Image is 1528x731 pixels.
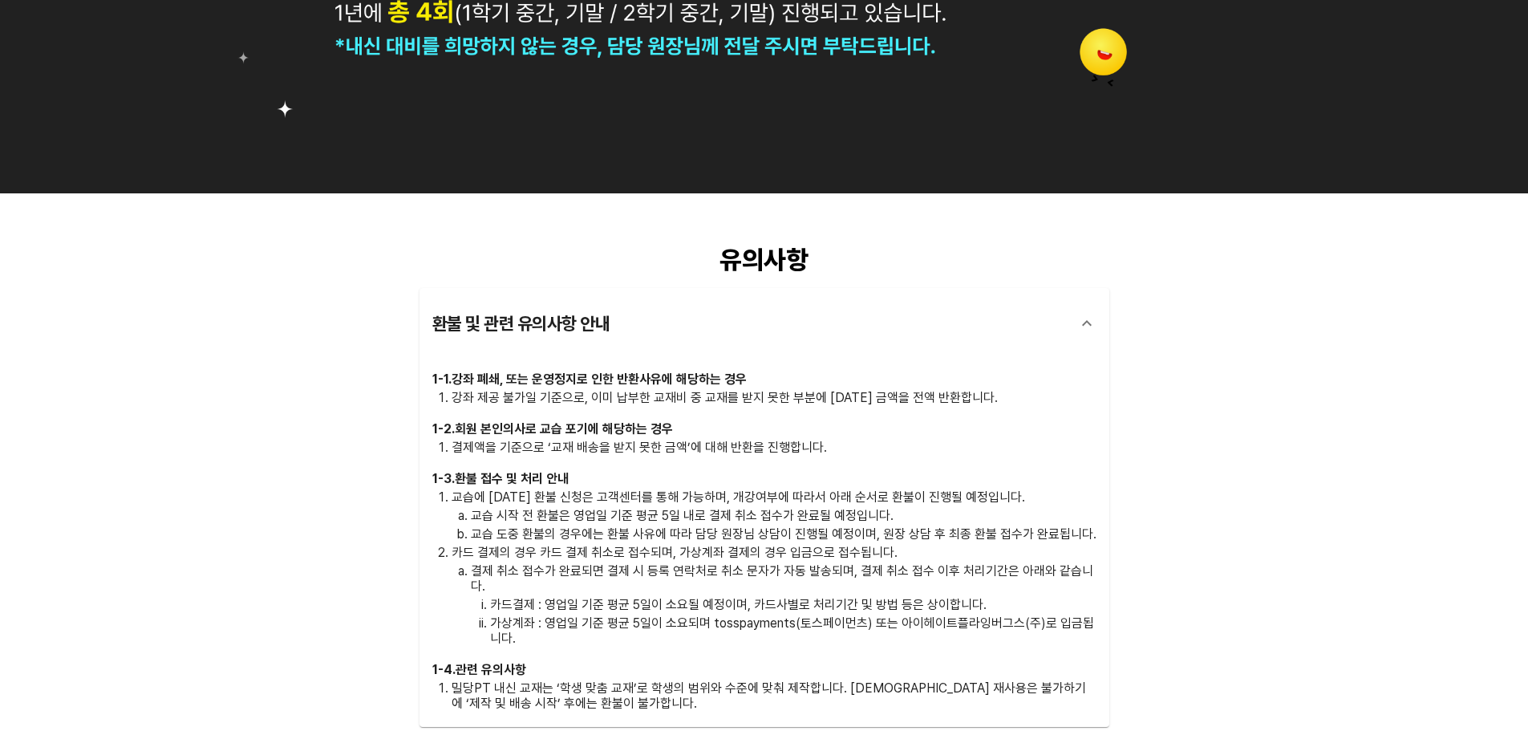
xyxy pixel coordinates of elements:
p: 카드결제 : 영업일 기준 평균 5일이 소요될 예정이며, 카드사별로 처리기간 및 방법 등은 상이합니다. [490,597,1096,612]
p: 교습 시작 전 환불은 영업일 기준 평균 5일 내로 결제 취소 접수가 완료될 예정입니다. [471,508,1096,523]
p: 가상계좌 : 영업일 기준 평균 5일이 소요되며 tosspayments(토스페이먼츠) 또는 아이헤이트플라잉버그스(주)로 입금됩니다. [490,615,1096,646]
p: 카드 결제의 경우 카드 결제 취소로 접수되며, 가상계좌 결제의 경우 입금으로 접수됩니다. [452,545,1096,560]
p: 강좌 제공 불가일 기준으로, 이미 납부한 교재비 중 교재를 받지 못한 부분에 [DATE] 금액을 전액 반환합니다. [452,390,1096,405]
div: 환불 및 관련 유의사항 안내 [419,288,1109,359]
p: 밀당PT 내신 교재는 ‘학생 맞춤 교재’로 학생의 범위와 수준에 맞춰 제작합니다. [DEMOGRAPHIC_DATA] 재사용은 불가하기에 ‘제작 및 배송 시작’ 후에는 환불이 ... [452,680,1096,711]
p: 결제 취소 접수가 완료되면 결제 시 등록 연락처로 취소 문자가 자동 발송되며, 결제 취소 접수 이후 처리기간은 아래와 같습니다. [471,563,1096,594]
p: 결제액을 기준으로 ‘교재 배송을 받지 못한 금액’에 대해 반환을 진행합니다. [452,440,1096,455]
h3: 1 - 2 . 회원 본인의사로 교습 포기에 해당하는 경우 [432,421,1096,437]
h3: 1 - 4 . 관련 유의사항 [432,662,1096,677]
h3: 1 - 3 . 환불 접수 및 처리 안내 [432,471,1096,486]
h3: 1 - 1 . 강좌 폐쇄, 또는 운영정지로 인한 반환사유에 해당하는 경우 [432,372,1096,387]
p: 교습에 [DATE] 환불 신청은 고객센터를 통해 가능하며, 개강여부에 따라서 아래 순서로 환불이 진행될 예정입니다. [452,489,1096,505]
div: 유의사항 [419,245,1109,275]
div: 환불 및 관련 유의사항 안내 [432,304,1068,343]
p: 교습 도중 환불의 경우에는 환불 사유에 따라 담당 원장님 상담이 진행될 예정이며, 원장 상담 후 최종 환불 접수가 완료됩니다. [471,526,1096,542]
